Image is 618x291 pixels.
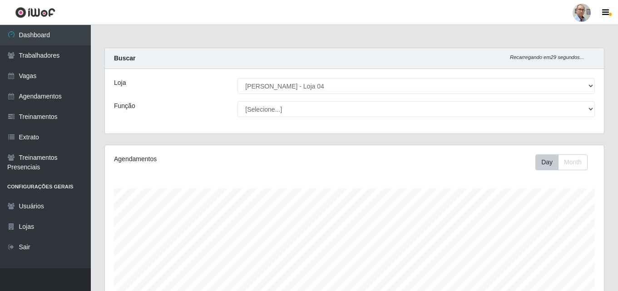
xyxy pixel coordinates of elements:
[114,154,307,164] div: Agendamentos
[558,154,588,170] button: Month
[114,101,135,111] label: Função
[114,78,126,88] label: Loja
[535,154,595,170] div: Toolbar with button groups
[535,154,559,170] button: Day
[510,54,584,60] i: Recarregando em 29 segundos...
[114,54,135,62] strong: Buscar
[15,7,55,18] img: CoreUI Logo
[535,154,588,170] div: First group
